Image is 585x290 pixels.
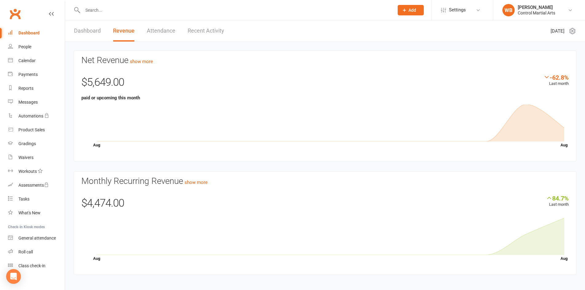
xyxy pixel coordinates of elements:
div: What's New [18,210,41,215]
div: Assessments [18,183,49,188]
a: Calendar [8,54,65,68]
a: Payments [8,68,65,81]
a: Class kiosk mode [8,259,65,273]
div: $5,649.00 [81,74,569,94]
div: [PERSON_NAME] [518,5,555,10]
div: Control Martial Arts [518,10,555,16]
a: General attendance kiosk mode [8,231,65,245]
a: Tasks [8,192,65,206]
div: Last month [544,74,569,87]
div: Workouts [18,169,37,174]
a: People [8,40,65,54]
div: WB [502,4,515,16]
a: Revenue [113,20,135,42]
a: show more [185,180,208,185]
span: [DATE] [551,27,564,35]
a: Reports [8,81,65,95]
div: Automations [18,113,43,118]
div: $4,474.00 [81,195,569,215]
a: Clubworx [7,6,23,22]
div: Product Sales [18,127,45,132]
div: Tasks [18,197,29,201]
span: Add [408,8,416,13]
div: Open Intercom Messenger [6,269,21,284]
h3: Net Revenue [81,56,569,65]
div: Class check-in [18,263,45,268]
div: Waivers [18,155,33,160]
div: 84.7% [546,195,569,201]
a: What's New [8,206,65,220]
div: Roll call [18,249,33,254]
a: show more [130,59,153,64]
div: People [18,44,31,49]
a: Product Sales [8,123,65,137]
a: Messages [8,95,65,109]
a: Roll call [8,245,65,259]
span: Settings [449,3,466,17]
a: Gradings [8,137,65,151]
div: Calendar [18,58,36,63]
div: Last month [546,195,569,208]
input: Search... [81,6,390,14]
div: General attendance [18,236,56,240]
strong: paid or upcoming this month [81,95,140,101]
div: Gradings [18,141,36,146]
div: Payments [18,72,38,77]
a: Dashboard [8,26,65,40]
button: Add [398,5,424,15]
a: Recent Activity [188,20,224,42]
div: Dashboard [18,30,40,35]
a: Dashboard [74,20,101,42]
a: Waivers [8,151,65,165]
a: Assessments [8,178,65,192]
div: -62.8% [544,74,569,81]
div: Messages [18,100,38,105]
div: Reports [18,86,33,91]
a: Workouts [8,165,65,178]
h3: Monthly Recurring Revenue [81,177,569,186]
a: Attendance [147,20,175,42]
a: Automations [8,109,65,123]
